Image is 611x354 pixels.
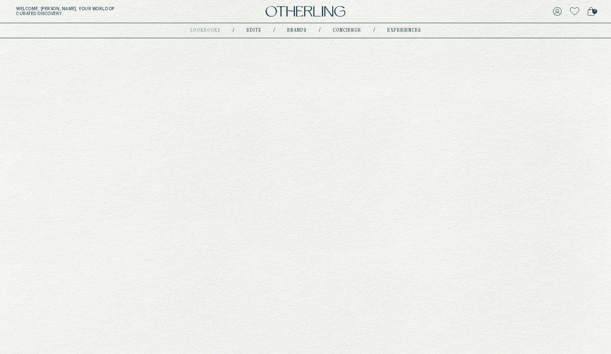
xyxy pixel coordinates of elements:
[247,28,261,33] a: Edits
[592,9,597,14] span: 0
[373,27,375,34] div: /
[587,6,595,17] a: 0
[319,27,321,34] div: /
[266,6,345,17] img: logo
[233,27,234,34] div: /
[333,28,361,33] a: concierge
[287,28,307,33] a: Brands
[16,7,190,16] h5: Welcome, [PERSON_NAME] . Your world of curated discovery.
[387,28,421,33] a: experiences
[273,27,275,34] div: /
[190,28,220,33] a: lookbooks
